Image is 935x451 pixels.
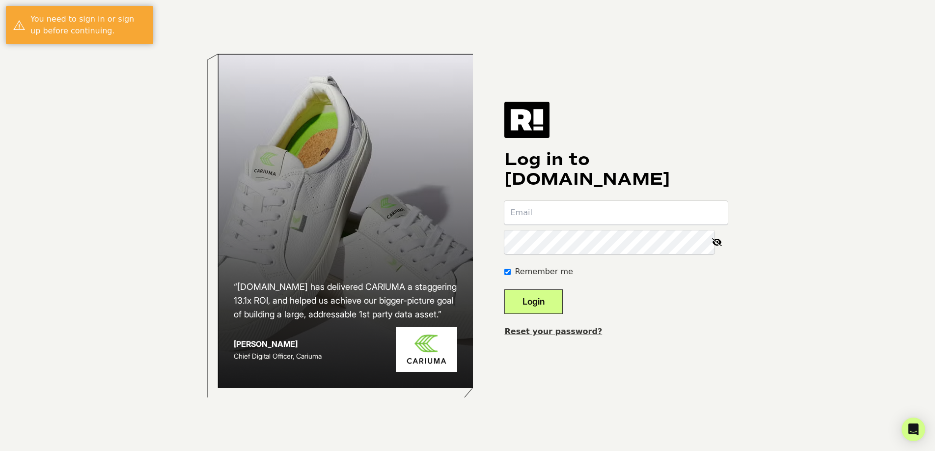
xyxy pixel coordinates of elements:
label: Remember me [515,266,573,278]
h2: “[DOMAIN_NAME] has delivered CARIUMA a staggering 13.1x ROI, and helped us achieve our bigger-pic... [234,280,458,321]
div: Open Intercom Messenger [902,418,925,441]
img: Retention.com [504,102,550,138]
span: Chief Digital Officer, Cariuma [234,352,322,360]
button: Login [504,289,563,314]
a: Reset your password? [504,327,602,336]
img: Cariuma [396,327,457,372]
div: You need to sign in or sign up before continuing. [30,13,146,37]
h1: Log in to [DOMAIN_NAME] [504,150,728,189]
strong: [PERSON_NAME] [234,339,298,349]
input: Email [504,201,728,225]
